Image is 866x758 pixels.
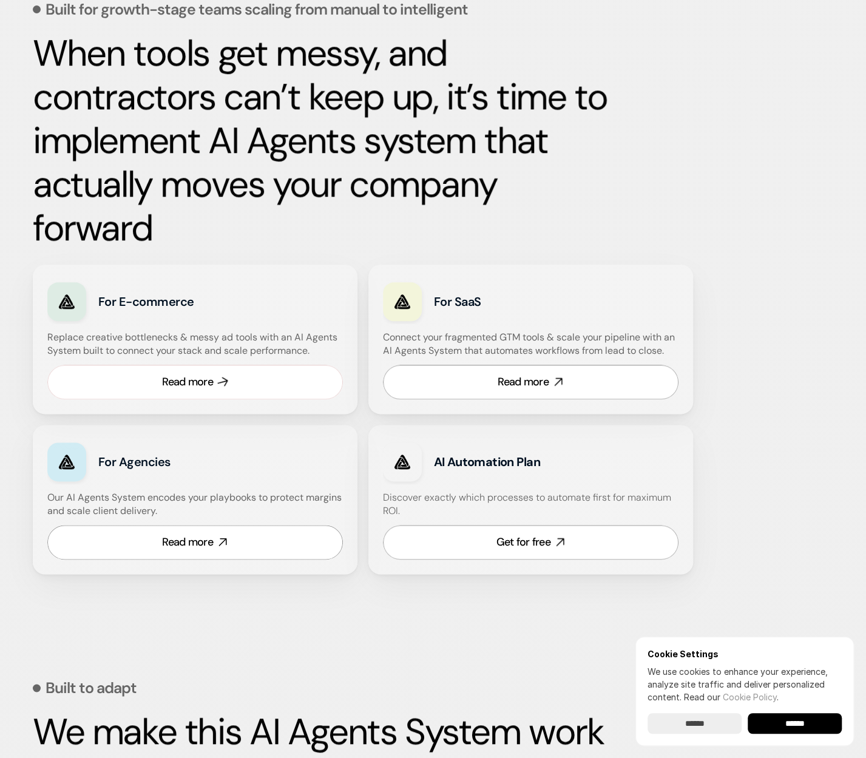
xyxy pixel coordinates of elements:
h3: For Agencies [98,453,264,470]
strong: When tools get messy, and contractors can’t keep up, it’s time to implement AI Agents system that... [33,29,615,252]
div: Read more [498,374,549,390]
h4: Our AI Agents System encodes your playbooks to protect margins and scale client delivery. [47,491,343,518]
h6: Cookie Settings [648,649,842,659]
p: Built to adapt [46,680,137,695]
a: Read more [47,365,343,399]
div: Read more [162,535,213,550]
h4: Discover exactly which processes to automate first for maximum ROI. [383,491,678,518]
h3: For E-commerce [98,293,264,310]
h4: Replace creative bottlenecks & messy ad tools with an AI Agents System built to connect your stac... [47,331,340,358]
span: Read our . [684,692,779,702]
div: Get for free [496,535,550,550]
h3: For SaaS [434,293,600,310]
p: We use cookies to enhance your experience, analyze site traffic and deliver personalized content. [648,665,842,703]
strong: AI Automation Plan [434,454,540,470]
a: Cookie Policy [723,692,777,702]
h4: Connect your fragmented GTM tools & scale your pipeline with an AI Agents System that automates w... [383,331,685,358]
div: Read more [162,374,213,390]
a: Read more [47,525,343,560]
a: Read more [383,365,678,399]
a: Get for free [383,525,678,560]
